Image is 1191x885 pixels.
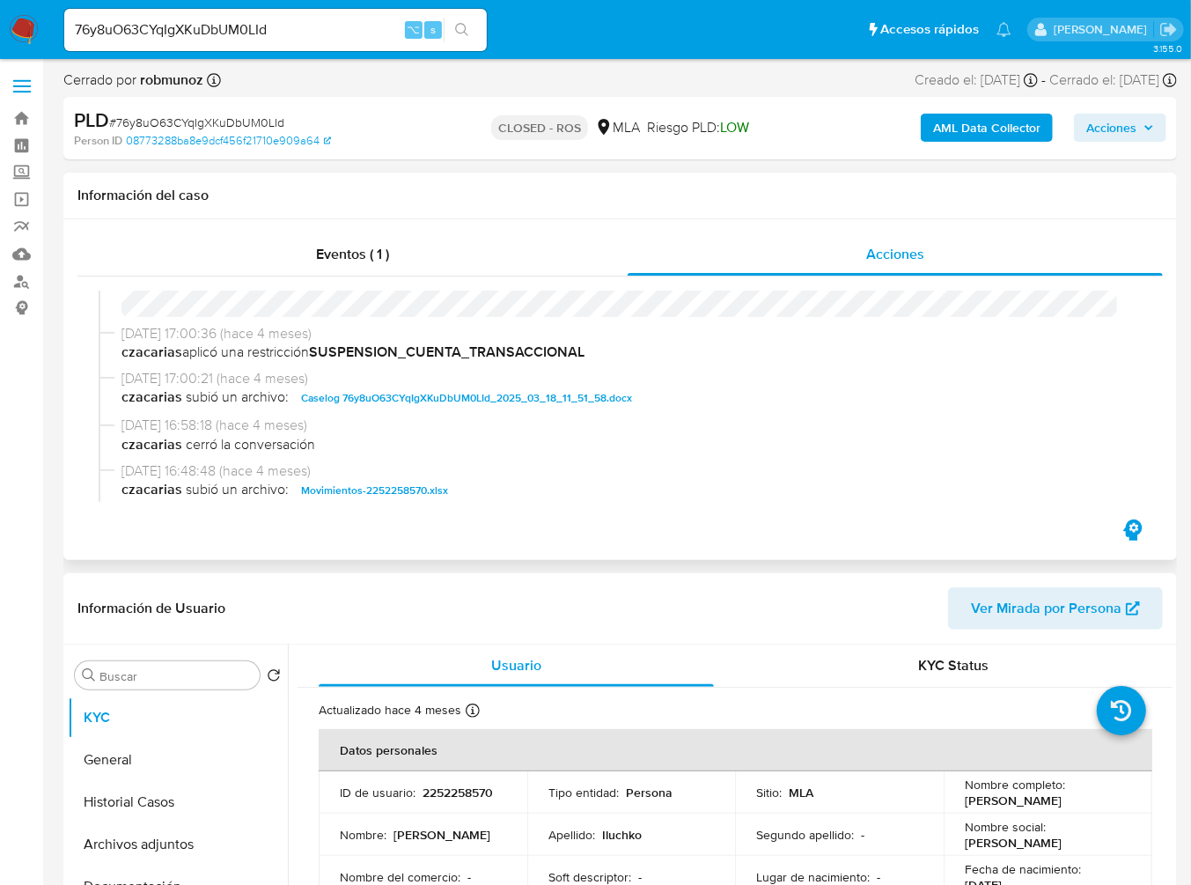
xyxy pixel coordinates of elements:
span: s [430,21,436,38]
span: Ver Mirada por Persona [971,587,1121,630]
a: Salir [1159,20,1178,39]
button: AML Data Collector [921,114,1053,142]
span: [DATE] 17:00:36 (hace 4 meses) [121,324,1135,343]
p: Tipo entidad : [548,785,619,800]
span: Movimientos-2252258570.xlsx [301,480,448,501]
button: Movimientos-2252258570.xlsx [292,480,457,501]
span: subió un archivo: [186,480,289,501]
h1: Información de Usuario [77,600,225,617]
p: Iluchko [602,827,642,843]
span: [DATE] 16:58:18 (hace 4 meses) [121,416,1135,435]
span: Cerrado por [63,70,203,90]
p: Segundo apellido : [756,827,854,843]
p: Soft descriptor : [548,869,631,885]
span: Caselog 76y8uO63CYqIgXKuDbUM0LId_2025_03_18_11_51_58.docx [301,387,632,409]
span: [DATE] 17:00:21 (hace 4 meses) [121,369,1135,388]
div: MLA [595,118,640,137]
b: PLD [74,106,109,134]
p: Nombre social : [965,819,1046,835]
button: search-icon [444,18,480,42]
div: Creado el: [DATE] [915,70,1038,90]
h1: Información del caso [77,187,1163,204]
a: 08773288ba8e9dcf456f21710e909a64 [126,133,331,149]
p: 2252258570 [423,785,493,800]
b: czacarias [121,480,182,501]
p: CLOSED - ROS [491,115,588,140]
button: Ver Mirada por Persona [948,587,1163,630]
p: Lugar de nacimiento : [756,869,870,885]
p: Nombre : [340,827,386,843]
b: Person ID [74,133,122,149]
p: [PERSON_NAME] [965,835,1062,851]
b: czacarias [121,342,182,362]
button: Archivos adjuntos [68,823,288,866]
span: LOW [720,117,749,137]
p: Nombre completo : [965,777,1065,793]
span: ⌥ [407,21,420,38]
button: Historial Casos [68,781,288,823]
span: - [1041,70,1046,90]
p: jessica.fukman@mercadolibre.com [1054,21,1153,38]
p: Actualizado hace 4 meses [319,702,461,719]
span: Riesgo PLD: [647,118,749,137]
button: Volver al orden por defecto [267,668,281,688]
input: Buscar [99,668,253,684]
span: [DATE] 16:48:48 (hace 4 meses) [121,461,1135,481]
p: Sitio : [756,785,782,800]
button: Buscar [82,668,96,682]
span: Acciones [1086,114,1136,142]
button: Caselog 76y8uO63CYqIgXKuDbUM0LId_2025_03_18_11_51_58.docx [292,387,641,409]
b: SUSPENSION_CUENTA_TRANSACCIONAL [309,342,584,362]
a: Notificaciones [996,22,1011,37]
p: Fecha de nacimiento : [965,861,1081,877]
span: Usuario [491,655,541,675]
div: Cerrado el: [DATE] [1049,70,1177,90]
button: KYC [68,697,288,739]
b: robmunoz [136,70,203,90]
span: KYC Status [919,655,989,675]
span: Eventos ( 1 ) [316,244,389,264]
b: czacarias [121,387,182,409]
p: [PERSON_NAME] [393,827,490,843]
p: Nombre del comercio : [340,869,460,885]
button: General [68,739,288,781]
input: Buscar usuario o caso... [64,18,487,41]
th: Datos personales [319,729,1152,771]
p: - [638,869,642,885]
p: [PERSON_NAME] [965,793,1062,808]
span: Accesos rápidos [880,20,979,39]
span: subió un archivo: [186,387,289,409]
span: cerró la conversación [121,435,1135,454]
p: ID de usuario : [340,785,415,800]
span: aplicó una restricción [121,343,1135,362]
p: - [861,827,864,843]
p: - [877,869,880,885]
p: Persona [626,785,673,800]
span: Acciones [866,244,924,264]
p: - [467,869,471,885]
span: # 76y8uO63CYqIgXKuDbUM0LId [109,114,284,131]
b: AML Data Collector [933,114,1040,142]
p: Apellido : [548,827,595,843]
b: czacarias [121,434,186,454]
button: Acciones [1074,114,1166,142]
p: MLA [789,785,813,800]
